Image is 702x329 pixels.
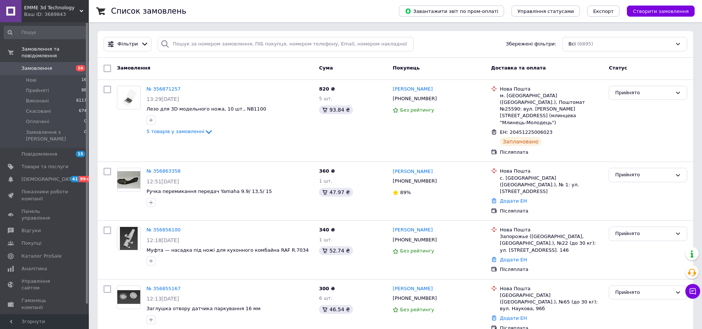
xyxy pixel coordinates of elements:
img: Фото товару [120,227,138,250]
span: 360 ₴ [319,168,335,174]
span: 674 [79,108,87,115]
div: [GEOGRAPHIC_DATA] ([GEOGRAPHIC_DATA].), №65 (до 30 кг): вул. Наукова, 96б [500,292,603,312]
a: [PERSON_NAME] [393,86,433,93]
span: EMME 3d Technology [24,4,80,11]
div: 47.97 ₴ [319,188,353,197]
span: 300 ₴ [319,286,335,291]
a: № 356863358 [147,168,181,174]
span: Без рейтингу [400,248,434,254]
span: 5 шт. [319,96,332,101]
a: Фото товару [117,285,141,309]
span: 13:29[DATE] [147,96,179,102]
span: 16 [76,65,85,71]
button: Завантажити звіт по пром-оплаті [399,6,504,17]
div: Ваш ID: 3689843 [24,11,89,18]
span: Повідомлення [21,151,57,157]
button: Експорт [587,6,620,17]
a: № 356855167 [147,286,181,291]
span: 15 [76,151,85,157]
span: 820 ₴ [319,86,335,92]
span: Муфта — насадка під ножі для кухонного комбайна RAF R.7034 [147,247,309,253]
div: 52.74 ₴ [319,246,353,255]
span: Каталог ProSale [21,253,61,260]
a: Додати ЕН [500,257,527,262]
span: [PHONE_NUMBER] [393,295,437,301]
span: Статус [609,65,627,71]
a: Створити замовлення [619,8,695,14]
span: 88 [81,87,87,94]
span: Доставка та оплата [491,65,546,71]
span: ЕН: 20451225006023 [500,129,552,135]
a: [PERSON_NAME] [393,227,433,234]
span: Cума [319,65,333,71]
h1: Список замовлень [111,7,186,16]
span: Без рейтингу [400,107,434,113]
div: Післяплата [500,266,603,273]
span: Завантажити звіт по пром-оплаті [405,8,498,14]
span: 16 [81,77,87,84]
a: Лезо для 3D модельного ножа, 10 шт., NB1100 [147,106,266,112]
a: [PERSON_NAME] [393,285,433,292]
div: Нова Пошта [500,227,603,233]
a: Фото товару [117,86,141,109]
a: Додати ЕН [500,198,527,204]
span: Панель управління [21,208,68,221]
div: 46.54 ₴ [319,305,353,314]
span: Товари та послуги [21,163,68,170]
span: Експорт [593,9,614,14]
a: Ручка перемикання передач Yamaha 9.9/ 13,5/ 15 [147,189,272,194]
span: 6117 [76,98,87,104]
button: Чат з покупцем [685,284,700,299]
div: Прийнято [615,89,672,97]
input: Пошук за номером замовлення, ПІБ покупця, номером телефону, Email, номером накладної [158,37,414,51]
div: Прийнято [615,289,672,296]
span: Покупці [21,240,41,247]
span: Показники роботи компанії [21,189,68,202]
span: Відгуки [21,227,41,234]
span: Збережені фільтри: [506,41,556,48]
span: [PHONE_NUMBER] [393,237,437,242]
img: Фото товару [117,290,140,304]
span: Замовлення з [PERSON_NAME] [26,129,84,142]
span: (6895) [577,41,593,47]
span: 0 [84,118,87,125]
input: Пошук [4,26,87,39]
span: Оплачені [26,118,49,125]
a: Фото товару [117,168,141,191]
span: 99+ [79,176,91,182]
span: 41 [70,176,79,182]
button: Створити замовлення [627,6,695,17]
span: 1 шт. [319,178,332,184]
div: Нова Пошта [500,285,603,292]
span: 6 шт. [319,295,332,301]
button: Управління статусами [511,6,580,17]
span: 89% [400,190,411,195]
span: Всі [568,41,576,48]
a: Заглушка отвору датчика паркування 16 мм [147,306,261,311]
span: Виконані [26,98,49,104]
div: с. [GEOGRAPHIC_DATA] ([GEOGRAPHIC_DATA].), № 1: ул. [STREET_ADDRESS] [500,175,603,195]
span: 12:13[DATE] [147,296,179,302]
div: Післяплата [500,149,603,156]
div: Прийнято [615,171,672,179]
span: Створити замовлення [633,9,689,14]
span: Без рейтингу [400,307,434,312]
span: Управління сайтом [21,278,68,291]
span: Нові [26,77,37,84]
span: [DEMOGRAPHIC_DATA] [21,176,76,183]
span: Прийняті [26,87,49,94]
span: Аналітика [21,265,47,272]
div: м. [GEOGRAPHIC_DATA] ([GEOGRAPHIC_DATA].), Поштомат №25590: вул. [PERSON_NAME][STREET_ADDRESS] (м... [500,92,603,126]
div: Запорожье ([GEOGRAPHIC_DATA], [GEOGRAPHIC_DATA].), №22 (до 30 кг): ул. [STREET_ADDRESS]. 146 [500,233,603,254]
a: [PERSON_NAME] [393,168,433,175]
span: 12:18[DATE] [147,237,179,243]
span: 1 шт. [319,237,332,242]
span: Управління статусами [517,9,574,14]
span: 0 [84,129,87,142]
div: Післяплата [500,208,603,214]
span: 5 товарів у замовленні [147,129,204,135]
span: Замовлення [21,65,52,72]
a: № 356871257 [147,86,181,92]
a: Фото товару [117,227,141,250]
